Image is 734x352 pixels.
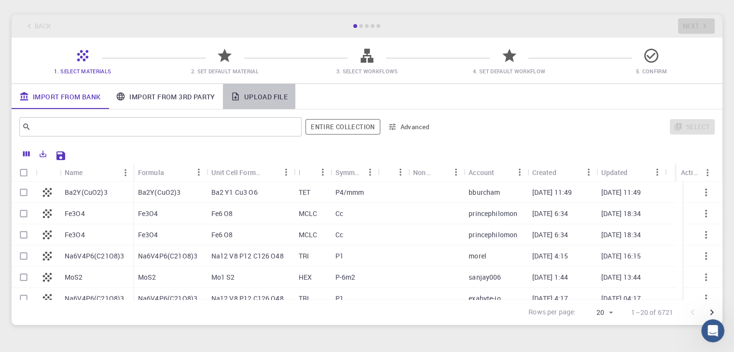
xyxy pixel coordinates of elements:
span: Filter throughout whole library including sets (folders) [305,119,380,135]
a: Import From 3rd Party [108,84,222,109]
p: Rows per page: [528,307,576,318]
p: Mo1 S2 [211,272,235,282]
p: Na12 V8 P12 C126 O48 [211,294,284,303]
button: Sort [263,164,278,180]
button: Menu [315,164,331,180]
p: Fe3O4 [138,209,158,218]
p: Fe3O4 [65,209,85,218]
button: Sort [494,164,510,180]
p: P4/mmm [335,188,364,197]
button: Sort [627,164,643,180]
span: 3. Select Workflows [336,68,398,75]
p: Na6V4P6(C21O8)3 [65,251,124,261]
p: Na6V4P6(C21O8)3 [138,251,197,261]
p: [DATE] 11:49 [532,188,572,197]
p: Fe3O4 [138,230,158,240]
button: Sort [300,164,315,180]
p: Fe6 O8 [211,230,233,240]
p: MoS2 [65,272,83,282]
p: Na6V4P6(C21O8)3 [65,294,124,303]
a: Import From Bank [12,84,108,109]
div: Non-periodic [413,163,433,182]
button: Menu [362,164,378,180]
button: Menu [191,164,207,180]
p: sanjay006 [469,272,501,282]
button: Export [35,146,51,162]
div: Created [527,163,596,182]
div: Account [469,163,494,182]
button: Menu [700,165,715,180]
p: Ba2 Y1 Cu3 O6 [211,188,258,197]
div: Symmetry [331,163,378,182]
div: 20 [580,306,616,320]
div: Unit Cell Formula [207,163,294,182]
button: Menu [278,164,293,180]
button: Sort [83,165,98,180]
p: princephilomon [469,230,517,240]
button: Sort [556,164,572,180]
div: Lattice [293,163,330,182]
p: Na12 V8 P12 C126 O48 [211,251,284,261]
div: Account [464,163,527,182]
p: [DATE] 6:34 [532,209,568,218]
p: MoS2 [138,272,156,282]
div: Unit Cell Formula [211,163,263,182]
button: Menu [512,164,527,180]
p: [DATE] 11:49 [601,188,641,197]
span: 4. Set Default Workflow [473,68,545,75]
button: Advanced [384,119,434,135]
p: [DATE] 18:34 [601,209,641,218]
div: Created [532,163,556,182]
button: Menu [581,164,596,180]
p: MCLC [298,230,317,240]
button: Sort [383,164,398,180]
div: Non-periodic [408,163,464,182]
span: 2. Set Default Material [191,68,259,75]
p: HEX [298,272,311,282]
p: Ba2Y(CuO2)3 [65,188,108,197]
div: Symmetry [335,163,362,182]
p: [DATE] 6:34 [532,230,568,240]
a: Upload File [223,84,295,109]
button: Sort [164,164,180,180]
p: Fe3O4 [65,230,85,240]
iframe: Intercom live chat [701,319,724,342]
button: Entire collection [305,119,380,135]
button: Menu [650,164,665,180]
p: princephilomon [469,209,517,218]
p: [DATE] 04:17 [601,294,641,303]
p: morel [469,251,486,261]
p: P1 [335,251,344,261]
p: bburcham [469,188,500,197]
div: Updated [596,163,665,182]
div: Formula [138,163,164,182]
button: Menu [448,164,464,180]
p: MCLC [298,209,317,218]
p: [DATE] 18:34 [601,230,641,240]
p: [DATE] 4:17 [532,294,568,303]
p: [DATE] 1:44 [532,272,568,282]
div: Icon [36,163,60,182]
button: Menu [393,164,408,180]
div: Formula [133,163,207,182]
p: TRI [298,294,308,303]
div: Tags [378,163,408,182]
p: [DATE] 16:15 [601,251,641,261]
div: Name [60,163,133,182]
p: 1–20 of 6721 [631,308,673,317]
button: Sort [433,164,448,180]
p: Cc [335,209,343,218]
div: Actions [676,163,715,182]
button: Save Explorer Settings [51,146,70,165]
p: TRI [298,251,308,261]
p: Na6V4P6(C21O8)3 [138,294,197,303]
span: 5. Confirm [636,68,667,75]
p: [DATE] 13:44 [601,272,641,282]
button: Go to next page [702,303,721,322]
p: TET [298,188,310,197]
p: P-6m2 [335,272,356,282]
p: exabyte-io [469,294,501,303]
p: [DATE] 4:15 [532,251,568,261]
p: Cc [335,230,343,240]
p: Ba2Y(CuO2)3 [138,188,181,197]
